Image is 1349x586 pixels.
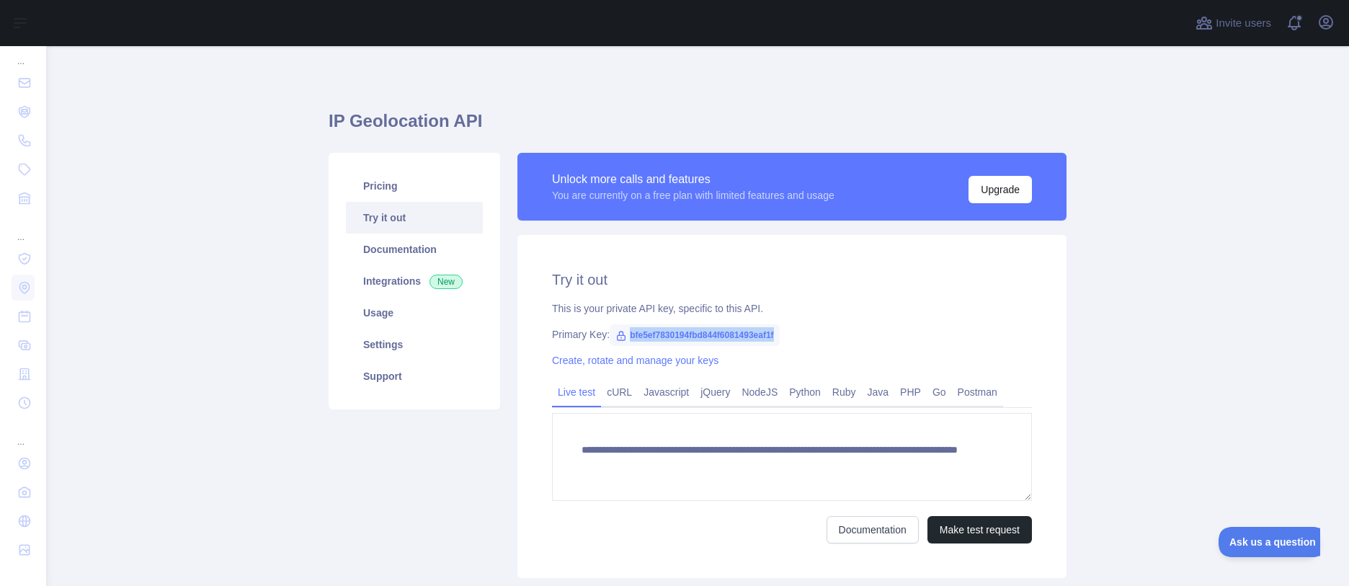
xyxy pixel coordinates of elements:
[638,381,695,404] a: Javascript
[862,381,895,404] a: Java
[601,381,638,404] a: cURL
[346,360,483,392] a: Support
[346,170,483,202] a: Pricing
[329,110,1067,144] h1: IP Geolocation API
[827,516,919,543] a: Documentation
[346,265,483,297] a: Integrations New
[952,381,1003,404] a: Postman
[610,324,779,346] span: bfe5ef7830194fbd844f6081493eaf1f
[1216,15,1271,32] span: Invite users
[12,419,35,448] div: ...
[552,355,718,366] a: Create, rotate and manage your keys
[552,301,1032,316] div: This is your private API key, specific to this API.
[346,297,483,329] a: Usage
[346,329,483,360] a: Settings
[1193,12,1274,35] button: Invite users
[783,381,827,404] a: Python
[736,381,783,404] a: NodeJS
[1219,527,1320,557] iframe: Toggle Customer Support
[552,327,1032,342] div: Primary Key:
[552,171,834,188] div: Unlock more calls and features
[552,381,601,404] a: Live test
[894,381,927,404] a: PHP
[969,176,1032,203] button: Upgrade
[552,188,834,203] div: You are currently on a free plan with limited features and usage
[346,234,483,265] a: Documentation
[12,38,35,67] div: ...
[346,202,483,234] a: Try it out
[552,270,1032,290] h2: Try it out
[827,381,862,404] a: Ruby
[12,214,35,243] div: ...
[927,516,1032,543] button: Make test request
[695,381,736,404] a: jQuery
[429,275,463,289] span: New
[927,381,952,404] a: Go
